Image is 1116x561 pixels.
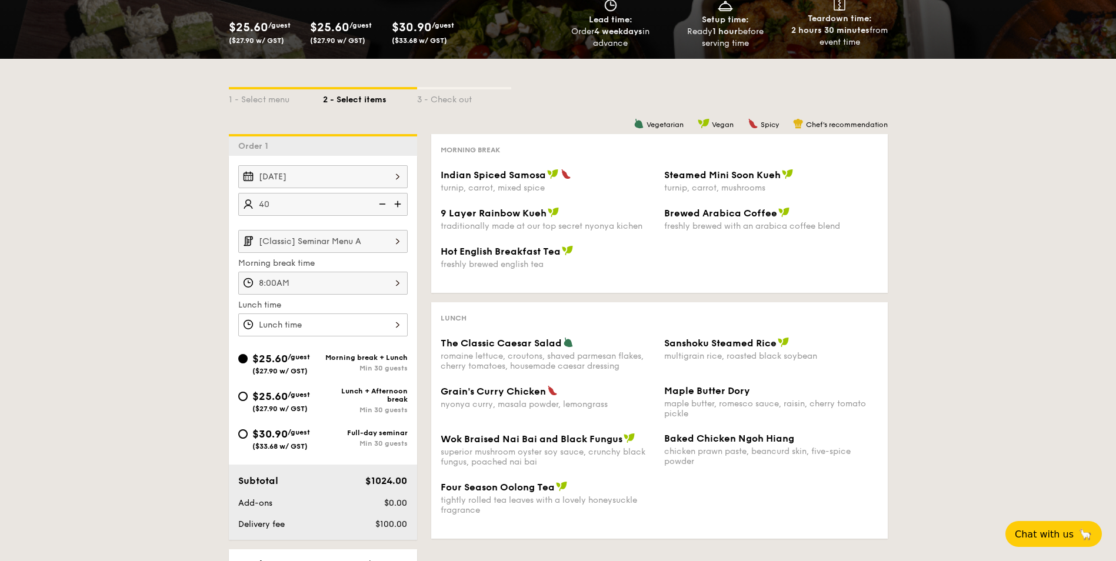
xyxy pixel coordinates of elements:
[441,259,655,269] div: freshly brewed english tea
[778,207,790,218] img: icon-vegan.f8ff3823.svg
[238,498,272,508] span: Add-ons
[791,25,870,35] strong: 2 hours 30 minutes
[288,428,310,436] span: /guest
[1078,527,1092,541] span: 🦙
[664,221,878,231] div: freshly brewed with an arabica coffee blend
[761,121,779,129] span: Spicy
[748,118,758,129] img: icon-spicy.37a8142b.svg
[238,258,408,269] label: Morning break time
[556,481,568,492] img: icon-vegan.f8ff3823.svg
[323,364,408,372] div: Min 30 guests
[390,193,408,215] img: icon-add.58712e84.svg
[238,193,408,216] input: Number of guests
[589,15,632,25] span: Lead time:
[238,475,278,486] span: Subtotal
[238,165,408,188] input: Event date
[441,399,655,409] div: nyonya curry, masala powder, lemongrass
[441,208,547,219] span: 9 Layer Rainbow Kueh
[268,21,291,29] span: /guest
[323,387,408,403] div: Lunch + Afternoon break
[1015,529,1074,540] span: Chat with us
[238,354,248,363] input: $25.60/guest($27.90 w/ GST)Morning break + LunchMin 30 guests
[238,429,248,439] input: $30.90/guest($33.68 w/ GST)Full-day seminarMin 30 guests
[441,433,622,445] span: Wok Braised Nai Bai and Black Fungus
[349,21,372,29] span: /guest
[562,245,574,256] img: icon-vegan.f8ff3823.svg
[547,385,558,396] img: icon-spicy.37a8142b.svg
[252,390,288,403] span: $25.60
[252,352,288,365] span: $25.60
[365,475,407,486] span: $1024.00
[664,338,777,349] span: Sanshoku Steamed Rice
[664,433,794,444] span: Baked Chicken Ngoh Hiang
[238,299,408,311] label: Lunch time
[323,406,408,414] div: Min 30 guests
[698,118,709,129] img: icon-vegan.f8ff3823.svg
[561,169,571,179] img: icon-spicy.37a8142b.svg
[375,519,407,529] span: $100.00
[441,221,655,231] div: traditionally made at our top secret nyonya kichen
[432,21,454,29] span: /guest
[238,141,273,151] span: Order 1
[664,385,750,396] span: Maple Butter Dory
[229,89,323,106] div: 1 - Select menu
[624,433,635,443] img: icon-vegan.f8ff3823.svg
[664,183,878,193] div: turnip, carrot, mushrooms
[712,121,734,129] span: Vegan
[238,519,285,529] span: Delivery fee
[778,337,789,348] img: icon-vegan.f8ff3823.svg
[441,495,655,515] div: tightly rolled tea leaves with a lovely honeysuckle fragrance
[323,89,417,106] div: 2 - Select items
[238,272,408,295] input: Morning break time
[672,26,778,49] div: Ready before serving time
[441,338,562,349] span: The Classic Caesar Salad
[372,193,390,215] img: icon-reduce.1d2dbef1.svg
[548,207,559,218] img: icon-vegan.f8ff3823.svg
[310,36,365,45] span: ($27.90 w/ GST)
[712,26,738,36] strong: 1 hour
[252,405,308,413] span: ($27.90 w/ GST)
[441,386,546,397] span: Grain's Curry Chicken
[229,36,284,45] span: ($27.90 w/ GST)
[417,89,511,106] div: 3 - Check out
[647,121,684,129] span: Vegetarian
[288,390,310,399] span: /guest
[288,353,310,361] span: /guest
[441,482,555,493] span: Four Season Oolong Tea
[664,169,781,181] span: Steamed Mini Soon Kueh
[806,121,888,129] span: Chef's recommendation
[634,118,644,129] img: icon-vegetarian.fe4039eb.svg
[664,208,777,219] span: Brewed Arabica Coffee
[664,446,878,466] div: chicken prawn paste, beancurd skin, five-spice powder
[441,183,655,193] div: turnip, carrot, mixed spice
[441,314,467,322] span: Lunch
[229,21,268,35] span: $25.60
[392,21,432,35] span: $30.90
[323,429,408,437] div: Full-day seminar
[323,439,408,448] div: Min 30 guests
[238,392,248,401] input: $25.60/guest($27.90 w/ GST)Lunch + Afternoon breakMin 30 guests
[323,353,408,362] div: Morning break + Lunch
[384,498,407,508] span: $0.00
[441,351,655,371] div: romaine lettuce, croutons, shaved parmesan flakes, cherry tomatoes, housemade caesar dressing
[702,15,749,25] span: Setup time:
[793,118,804,129] img: icon-chef-hat.a58ddaea.svg
[664,399,878,419] div: maple butter, romesco sauce, raisin, cherry tomato pickle
[252,367,308,375] span: ($27.90 w/ GST)
[547,169,559,179] img: icon-vegan.f8ff3823.svg
[441,447,655,467] div: superior mushroom oyster soy sauce, crunchy black fungus, poached nai bai
[441,169,546,181] span: Indian Spiced Samosa
[392,36,447,45] span: ($33.68 w/ GST)
[310,21,349,35] span: $25.60
[558,26,664,49] div: Order in advance
[252,428,288,440] span: $30.90
[808,14,872,24] span: Teardown time:
[441,146,500,154] span: Morning break
[388,230,408,252] img: icon-chevron-right.3c0dfbd6.svg
[1005,521,1102,547] button: Chat with us🦙
[441,246,561,257] span: Hot English Breakfast Tea
[594,26,642,36] strong: 4 weekdays
[782,169,794,179] img: icon-vegan.f8ff3823.svg
[664,351,878,361] div: multigrain rice, roasted black soybean
[238,313,408,336] input: Lunch time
